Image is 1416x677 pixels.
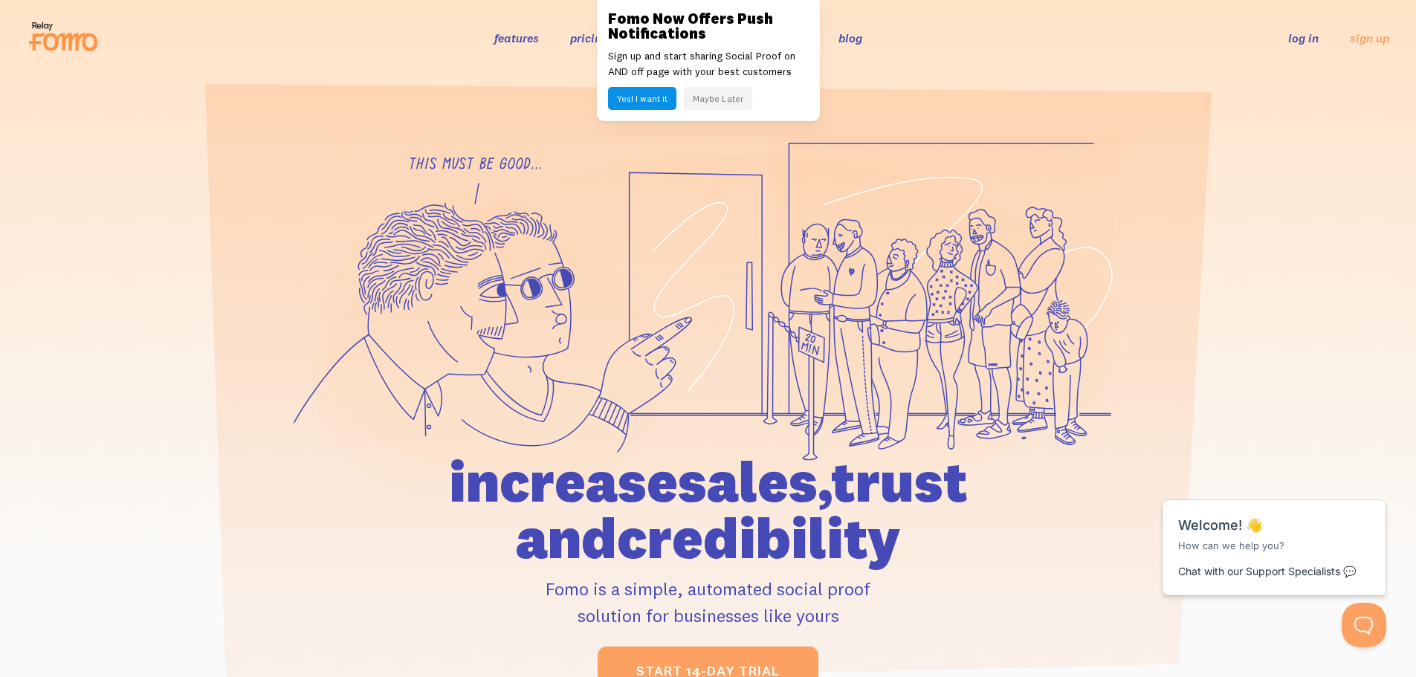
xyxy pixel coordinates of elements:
[1342,603,1386,647] iframe: Help Scout Beacon - Open
[684,87,752,110] button: Maybe Later
[1350,30,1389,46] a: sign up
[608,48,809,80] p: Sign up and start sharing Social Proof on AND off page with your best customers
[838,30,862,45] a: blog
[608,87,676,110] button: Yes! I want it
[364,453,1053,566] h1: increase sales, trust and credibility
[364,575,1053,629] p: Fomo is a simple, automated social proof solution for businesses like yours
[608,11,809,41] h3: Fomo Now Offers Push Notifications
[1155,463,1394,603] iframe: Help Scout Beacon - Messages and Notifications
[494,30,539,45] a: features
[1288,30,1319,45] a: log in
[570,30,608,45] a: pricing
